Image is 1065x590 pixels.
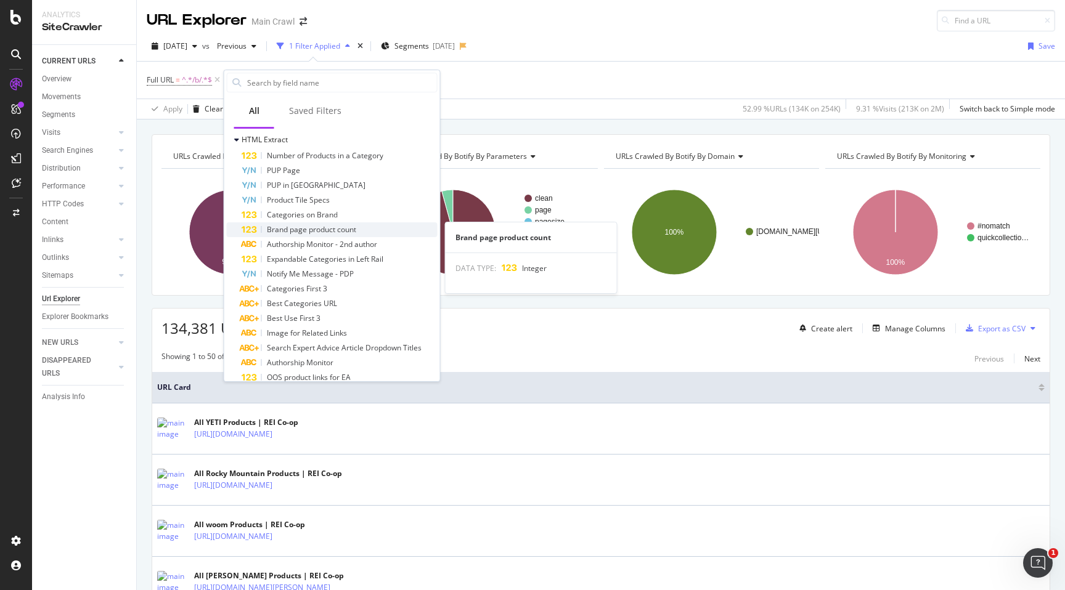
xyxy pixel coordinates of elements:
[42,390,85,403] div: Analysis Info
[974,351,1004,366] button: Previous
[42,126,115,139] a: Visits
[202,41,212,51] span: vs
[433,41,455,51] div: [DATE]
[756,227,834,236] text: [DOMAIN_NAME][URL]
[267,224,356,235] span: Brand page product count
[42,251,69,264] div: Outlinks
[42,310,128,323] a: Explorer Bookmarks
[267,150,383,161] span: Number of Products in a Category
[42,180,85,193] div: Performance
[794,318,852,338] button: Create alert
[955,99,1055,119] button: Switch back to Simple mode
[161,318,301,338] span: 134,381 URLs found
[222,257,243,266] text: 99.2%
[394,41,429,51] span: Segments
[974,354,1004,364] div: Previous
[42,233,63,246] div: Inlinks
[446,232,617,243] div: Brand page product count
[194,530,272,543] a: [URL][DOMAIN_NAME]
[251,15,295,28] div: Main Crawl
[42,293,128,305] a: Url Explorer
[613,147,808,166] h4: URLs Crawled By Botify By domain
[161,351,280,366] div: Showing 1 to 50 of 134,381 entries
[157,418,188,440] img: main image
[212,41,247,51] span: Previous
[42,73,71,86] div: Overview
[825,179,1040,286] svg: A chart.
[42,10,126,20] div: Analytics
[1023,548,1053,578] iframe: Intercom live chat
[535,194,553,203] text: clean
[163,41,187,51] span: 2025 Aug. 27th
[355,40,365,52] div: times
[961,318,1026,338] button: Export as CSV
[42,91,128,103] a: Movements
[171,147,365,166] h4: URLs Crawled By Botify By pagetype
[868,321,945,336] button: Manage Columns
[161,179,377,286] div: A chart.
[188,99,223,119] button: Clear
[1024,354,1040,364] div: Next
[42,354,115,380] a: DISAPPEARED URLS
[42,198,84,211] div: HTTP Codes
[42,310,108,323] div: Explorer Bookmarks
[837,151,966,161] span: URLs Crawled By Botify By monitoring
[42,233,115,246] a: Inlinks
[157,520,188,542] img: main image
[42,144,115,157] a: Search Engines
[267,357,333,368] span: Authorship Monitor
[194,519,326,530] div: All woom Products | REI Co-op
[267,239,377,249] span: Authorship Monitor - 2nd author
[856,103,944,114] div: 9.31 % Visits ( 213K on 2M )
[42,126,60,139] div: Visits
[42,390,128,403] a: Analysis Info
[267,298,337,309] span: Best Categories URL
[616,151,735,161] span: URLs Crawled By Botify By domain
[455,263,496,273] span: DATA TYPE:
[42,73,128,86] a: Overview
[383,179,598,286] div: A chart.
[267,195,330,205] span: Product Tile Specs
[289,41,340,51] div: 1 Filter Applied
[267,254,383,264] span: Expandable Categories in Left Rail
[42,269,115,282] a: Sitemaps
[665,228,684,236] text: 100%
[157,382,1035,393] span: URL Card
[977,222,1010,230] text: #nomatch
[147,10,247,31] div: URL Explorer
[267,180,365,190] span: PUP in [GEOGRAPHIC_DATA]
[1048,548,1058,558] span: 1
[222,73,272,87] button: Add Filter
[272,36,355,56] button: 1 Filter Applied
[604,179,819,286] div: A chart.
[194,428,272,440] a: [URL][DOMAIN_NAME]
[173,151,297,161] span: URLs Crawled By Botify By pagetype
[42,180,115,193] a: Performance
[42,293,80,305] div: Url Explorer
[147,99,182,119] button: Apply
[194,417,326,428] div: All YETI Products | REI Co-op
[42,162,115,175] a: Distribution
[205,103,223,114] div: Clear
[42,108,75,121] div: Segments
[42,20,126,34] div: SiteCrawler
[267,283,327,294] span: Categories First 3
[960,103,1055,114] div: Switch back to Simple mode
[42,144,93,157] div: Search Engines
[1024,351,1040,366] button: Next
[535,206,552,214] text: page
[376,36,460,56] button: Segments[DATE]
[42,55,115,68] a: CURRENT URLS
[535,217,565,226] text: pagesize
[522,263,547,273] span: Integer
[1038,41,1055,51] div: Save
[42,269,73,282] div: Sitemaps
[42,216,68,228] div: Content
[42,251,115,264] a: Outlinks
[42,162,81,175] div: Distribution
[1023,36,1055,56] button: Save
[886,258,905,267] text: 100%
[42,91,81,103] div: Movements
[242,134,288,145] span: HTML Extract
